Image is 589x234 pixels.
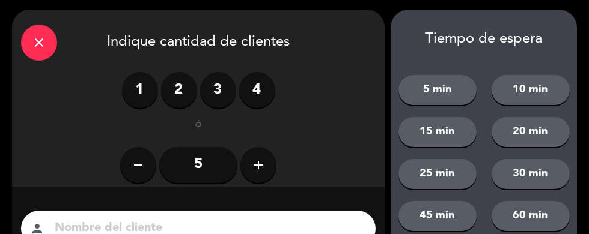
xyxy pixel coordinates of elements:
button: 25 min [398,159,477,189]
button: 15 min [398,117,477,147]
i: close [32,35,46,50]
button: 60 min [492,201,570,231]
label: 4 [239,72,275,108]
label: 2 [161,72,197,108]
i: remove [131,158,145,172]
button: 5 min [398,75,477,105]
div: ó [179,120,218,132]
button: 30 min [492,159,570,189]
div: Tiempo de espera [391,31,577,48]
button: 45 min [398,201,477,231]
button: add [240,147,276,183]
button: remove [120,147,156,183]
div: Indique cantidad de clientes [12,10,385,72]
button: 20 min [492,117,570,147]
label: 1 [122,72,158,108]
i: add [251,158,266,172]
button: 10 min [492,75,570,105]
label: 3 [200,72,236,108]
